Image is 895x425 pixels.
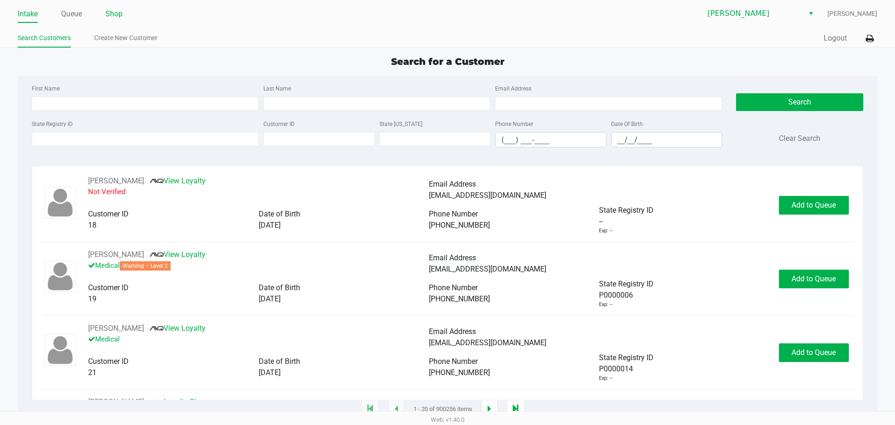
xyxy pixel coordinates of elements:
[612,132,722,147] input: Format: MM/DD/YYYY
[429,209,478,218] span: Phone Number
[431,416,464,423] span: Web: v1.40.0
[150,324,206,333] a: View Loyalty
[61,7,82,21] a: Queue
[88,175,144,187] button: See customer info
[391,56,504,67] span: Search for a Customer
[150,397,213,406] a: Loyalty Signup
[599,206,654,215] span: State Registry ID
[32,120,73,128] label: State Registry ID
[429,338,546,347] span: [EMAIL_ADDRESS][DOMAIN_NAME]
[379,120,422,128] label: State [US_STATE]
[18,7,38,21] a: Intake
[599,363,633,375] span: P0000014
[429,327,476,336] span: Email Address
[32,84,60,93] label: First Name
[429,283,478,292] span: Phone Number
[599,353,654,362] span: State Registry ID
[827,9,877,19] span: [PERSON_NAME]
[88,187,429,197] p: Not Verified
[259,368,281,377] span: [DATE]
[824,33,847,44] button: Logout
[429,253,476,262] span: Email Address
[88,283,129,292] span: Customer ID
[150,176,206,185] a: View Loyalty
[599,301,613,309] div: Exp: --
[736,93,863,111] button: Search
[259,209,300,218] span: Date of Birth
[120,261,171,271] span: Warning – Level 2
[429,357,478,366] span: Phone Number
[792,348,836,357] span: Add to Queue
[88,294,96,303] span: 19
[507,400,524,418] app-submit-button: Move to last page
[88,323,144,334] button: See customer info
[88,221,96,230] span: 18
[429,294,490,303] span: [PHONE_NUMBER]
[495,84,531,93] label: Email Address
[779,343,849,362] button: Add to Queue
[792,274,836,283] span: Add to Queue
[88,357,129,366] span: Customer ID
[88,260,429,271] p: Medical
[792,201,836,209] span: Add to Queue
[599,227,613,235] div: Exp: --
[599,279,654,288] span: State Registry ID
[804,5,818,22] button: Select
[779,196,849,215] button: Add to Queue
[263,120,295,128] label: Customer ID
[388,400,404,418] app-submit-button: Previous
[495,120,533,128] label: Phone Number
[150,250,206,259] a: View Loyalty
[429,265,546,273] span: [EMAIL_ADDRESS][DOMAIN_NAME]
[429,221,490,230] span: [PHONE_NUMBER]
[611,120,643,128] label: Date Of Birth
[429,368,490,377] span: [PHONE_NUMBER]
[259,294,281,303] span: [DATE]
[88,209,129,218] span: Customer ID
[263,84,291,93] label: Last Name
[599,216,603,227] span: --
[88,368,96,377] span: 21
[429,180,476,188] span: Email Address
[413,404,472,414] span: 1 - 20 of 900256 items
[105,7,123,21] a: Shop
[259,357,300,366] span: Date of Birth
[599,290,633,301] span: P0000006
[779,133,820,144] button: Clear Search
[708,8,799,19] span: [PERSON_NAME]
[361,400,379,418] app-submit-button: Move to first page
[599,375,613,383] div: Exp: --
[482,400,497,418] app-submit-button: Next
[259,283,300,292] span: Date of Birth
[779,270,849,288] button: Add to Queue
[88,249,144,260] button: See customer info
[88,397,144,408] button: See customer info
[429,191,546,200] span: [EMAIL_ADDRESS][DOMAIN_NAME]
[259,221,281,230] span: [DATE]
[94,32,158,44] a: Create New Customer
[496,132,606,147] input: Format: (999) 999-9999
[18,32,71,44] a: Search Customers
[88,334,429,345] p: Medical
